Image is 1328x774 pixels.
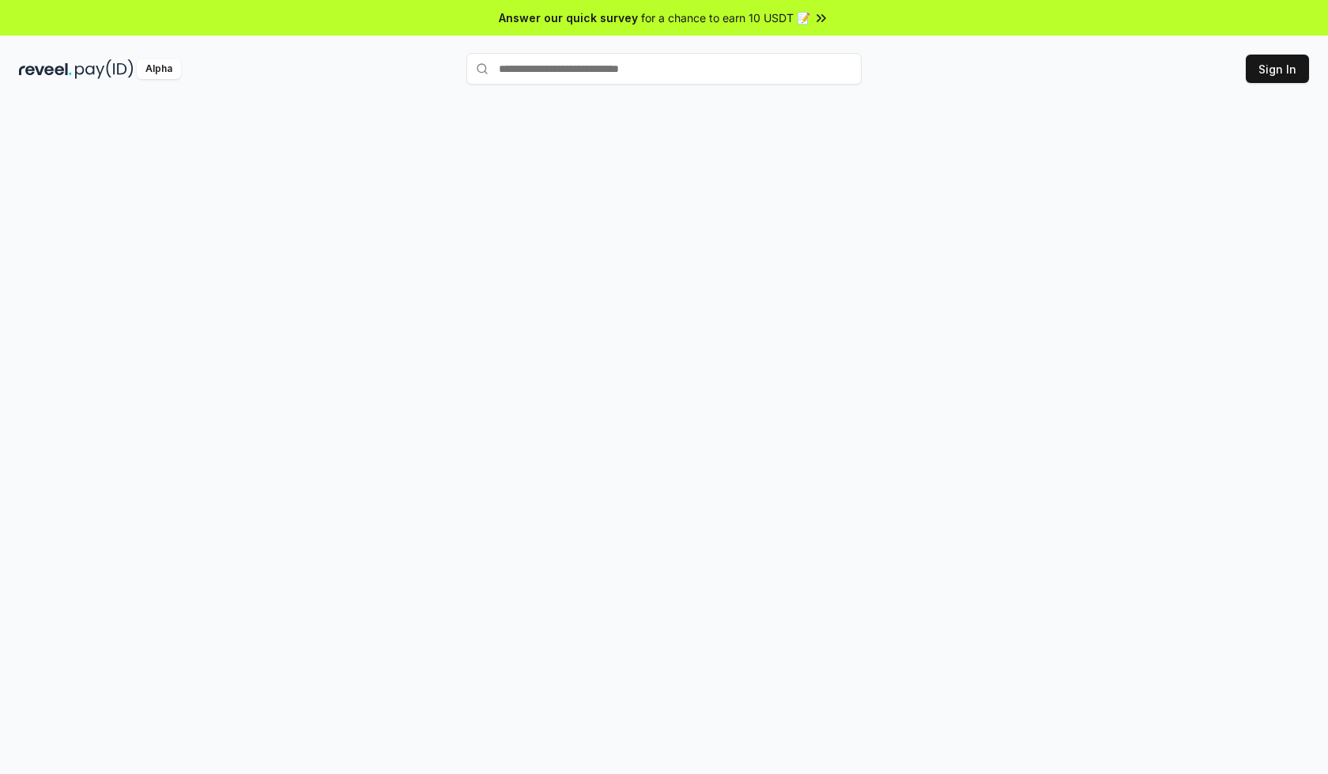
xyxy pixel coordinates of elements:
[1246,55,1309,83] button: Sign In
[75,59,134,79] img: pay_id
[641,9,810,26] span: for a chance to earn 10 USDT 📝
[137,59,181,79] div: Alpha
[19,59,72,79] img: reveel_dark
[499,9,638,26] span: Answer our quick survey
